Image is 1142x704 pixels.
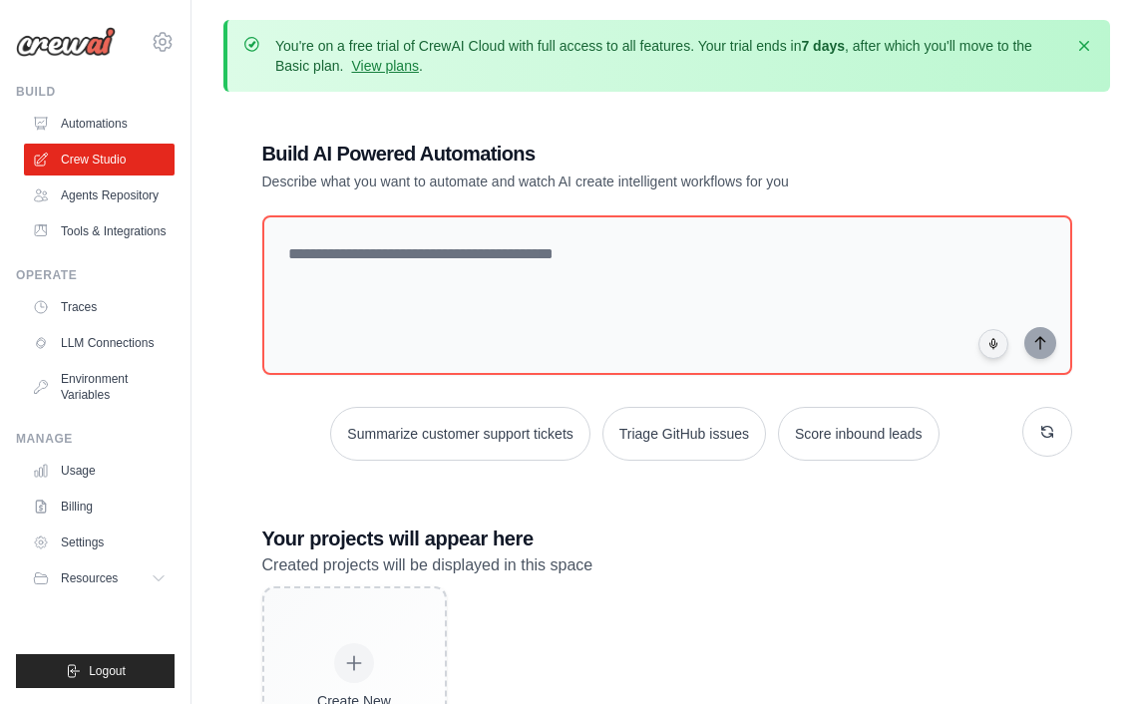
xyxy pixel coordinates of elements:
[16,27,116,57] img: Logo
[24,455,175,487] a: Usage
[24,562,175,594] button: Resources
[602,407,766,461] button: Triage GitHub issues
[24,179,175,211] a: Agents Repository
[24,527,175,558] a: Settings
[275,36,1062,76] p: You're on a free trial of CrewAI Cloud with full access to all features. Your trial ends in , aft...
[351,58,418,74] a: View plans
[24,108,175,140] a: Automations
[330,407,589,461] button: Summarize customer support tickets
[89,663,126,679] span: Logout
[16,84,175,100] div: Build
[16,267,175,283] div: Operate
[978,329,1008,359] button: Click to speak your automation idea
[61,570,118,586] span: Resources
[262,172,933,191] p: Describe what you want to automate and watch AI create intelligent workflows for you
[24,327,175,359] a: LLM Connections
[16,431,175,447] div: Manage
[778,407,940,461] button: Score inbound leads
[262,552,1072,578] p: Created projects will be displayed in this space
[24,363,175,411] a: Environment Variables
[262,140,933,168] h1: Build AI Powered Automations
[24,144,175,176] a: Crew Studio
[16,654,175,688] button: Logout
[24,491,175,523] a: Billing
[24,291,175,323] a: Traces
[262,525,1072,552] h3: Your projects will appear here
[1022,407,1072,457] button: Get new suggestions
[24,215,175,247] a: Tools & Integrations
[801,38,845,54] strong: 7 days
